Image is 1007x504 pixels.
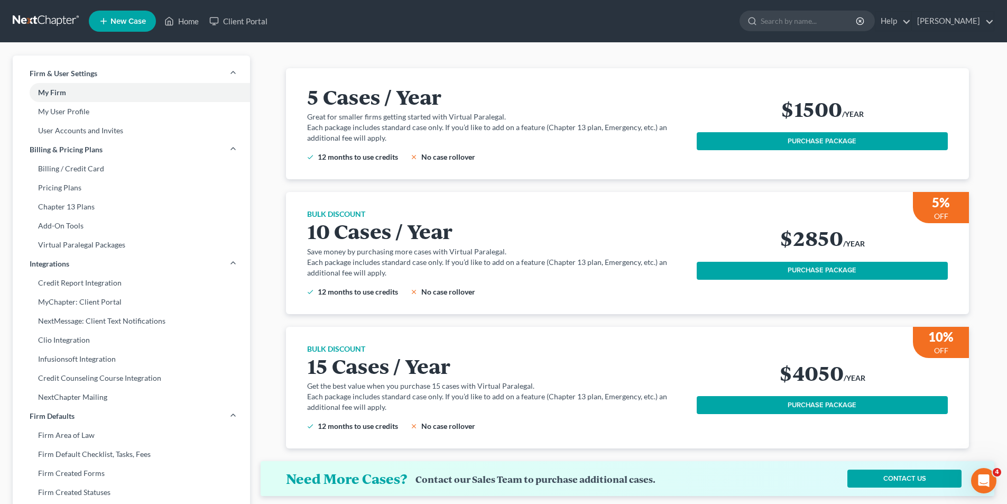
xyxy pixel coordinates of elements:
a: CONTACT US [847,470,962,488]
span: Billing & Pricing Plans [30,144,103,155]
a: MyChapter: Client Portal [13,292,250,311]
p: Each package includes standard case only. If you’d like to add on a feature (Chapter 13 plan, Eme... [307,122,684,143]
button: PURCHASE PACKAGE [697,396,948,414]
a: Billing / Credit Card [13,159,250,178]
p: OFF [934,345,948,356]
h6: BULK DISCOUNT [307,209,684,219]
p: Get the best value when you purchase 15 cases with Virtual Paralegal. [307,381,684,391]
span: Firm Defaults [30,411,75,421]
h2: 15 Cases / Year [307,354,684,377]
a: My Firm [13,83,250,102]
span: No case rollover [421,287,475,296]
a: Firm Created Statuses [13,483,250,502]
a: Clio Integration [13,331,250,350]
h6: BULK DISCOUNT [307,344,684,354]
a: Credit Counseling Course Integration [13,369,250,388]
span: 12 months to use credits [318,152,398,161]
h3: 5% [932,194,950,211]
a: Credit Report Integration [13,273,250,292]
a: Add-On Tools [13,216,250,235]
a: Integrations [13,254,250,273]
a: Chapter 13 Plans [13,197,250,216]
a: Home [159,12,204,31]
a: Firm Created Forms [13,464,250,483]
a: NextChapter Mailing [13,388,250,407]
a: Firm Defaults [13,407,250,426]
h3: 10% [928,328,954,345]
p: Each package includes standard case only. If you’d like to add on a feature (Chapter 13 plan, Eme... [307,391,684,413]
span: Firm & User Settings [30,68,97,79]
h6: /YEAR [844,373,865,383]
h2: $2850 [780,226,843,249]
h6: /YEAR [842,109,864,120]
h2: $4050 [779,361,844,383]
span: Integrations [30,259,69,269]
span: 4 [993,468,1001,476]
p: Each package includes standard case only. If you’d like to add on a feature (Chapter 13 plan, Eme... [307,257,684,278]
iframe: Intercom live chat [971,468,996,493]
span: New Case [110,17,146,25]
a: [PERSON_NAME] [912,12,994,31]
p: Save money by purchasing more cases with Virtual Paralegal. [307,246,684,257]
button: PURCHASE PACKAGE [697,262,948,280]
a: My User Profile [13,102,250,121]
span: No case rollover [421,421,475,430]
a: Help [875,12,911,31]
a: Firm Area of Law [13,426,250,445]
h2: 10 Cases / Year [307,219,684,242]
p: Great for smaller firms getting started with Virtual Paralegal. [307,112,684,122]
h6: /YEAR [843,239,865,249]
h4: Need More Cases? [286,470,407,487]
button: PURCHASE PACKAGE [697,132,948,150]
a: Firm Default Checklist, Tasks, Fees [13,445,250,464]
a: Billing & Pricing Plans [13,140,250,159]
a: Virtual Paralegal Packages [13,235,250,254]
span: 12 months to use credits [318,421,398,430]
a: NextMessage: Client Text Notifications [13,311,250,331]
h2: $1500 [781,97,842,120]
a: Infusionsoft Integration [13,350,250,369]
a: Firm & User Settings [13,64,250,83]
h2: 5 Cases / Year [307,85,684,107]
div: Contact our Sales Team to purchase additional cases. [415,474,655,485]
p: OFF [934,211,948,222]
a: User Accounts and Invites [13,121,250,140]
input: Search by name... [761,11,857,31]
span: No case rollover [421,152,475,161]
a: Pricing Plans [13,178,250,197]
a: Client Portal [204,12,273,31]
span: 12 months to use credits [318,287,398,296]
